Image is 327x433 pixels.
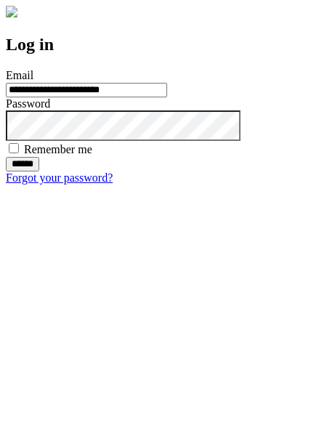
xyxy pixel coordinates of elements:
[24,143,92,155] label: Remember me
[6,6,17,17] img: logo-4e3dc11c47720685a147b03b5a06dd966a58ff35d612b21f08c02c0306f2b779.png
[6,69,33,81] label: Email
[6,35,321,54] h2: Log in
[6,97,50,110] label: Password
[6,171,113,184] a: Forgot your password?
